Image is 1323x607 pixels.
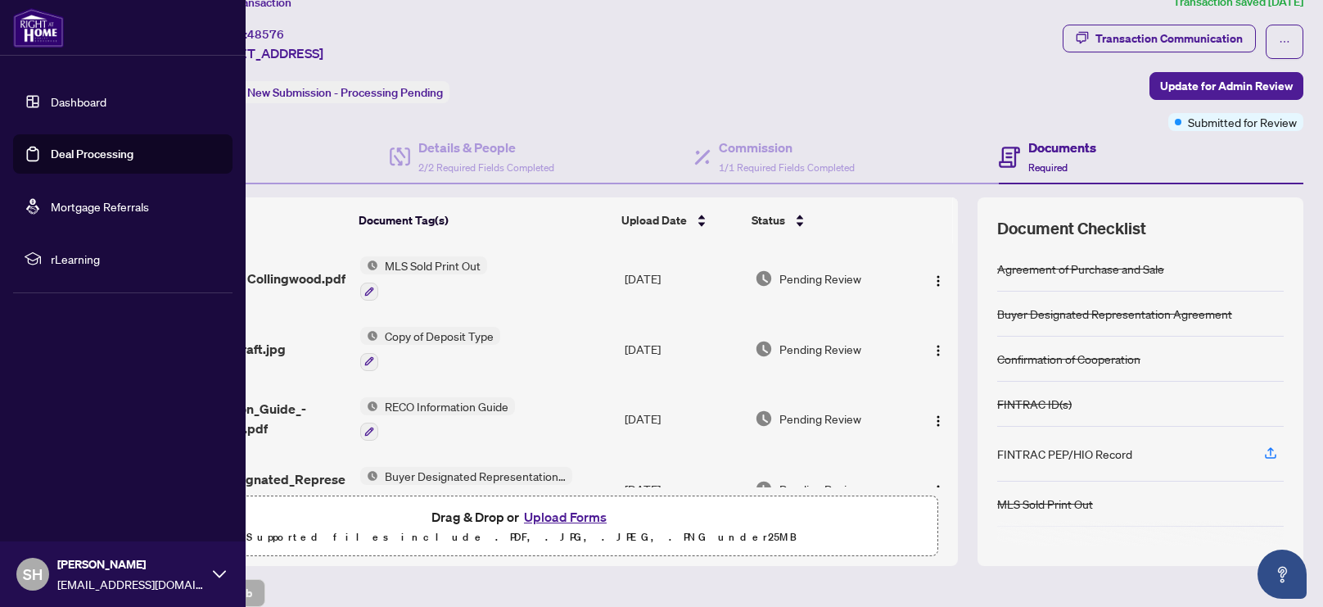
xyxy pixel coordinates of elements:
[925,405,951,432] button: Logo
[360,256,487,301] button: Status IconMLS Sold Print Out
[378,256,487,274] span: MLS Sold Print Out
[779,340,861,358] span: Pending Review
[932,274,945,288] img: Logo
[779,270,861,288] span: Pending Review
[51,199,149,214] a: Mortgage Referrals
[997,305,1232,323] div: Buyer Designated Representation Agreement
[203,43,323,63] span: [STREET_ADDRESS]
[51,147,133,161] a: Deal Processing
[925,336,951,362] button: Logo
[997,495,1093,513] div: MLS Sold Print Out
[779,480,861,498] span: Pending Review
[57,575,205,593] span: [EMAIL_ADDRESS][DOMAIN_NAME]
[1188,113,1297,131] span: Submitted for Review
[247,27,284,42] span: 48576
[618,384,748,455] td: [DATE]
[51,250,221,268] span: rLearning
[932,344,945,357] img: Logo
[418,138,554,157] h4: Details & People
[431,506,612,528] span: Drag & Drop or
[621,211,687,229] span: Upload Date
[1279,36,1290,48] span: ellipsis
[755,270,773,288] img: Document Status
[360,467,572,511] button: Status IconBuyer Designated Representation Agreement
[925,476,951,502] button: Logo
[618,243,748,314] td: [DATE]
[149,399,347,438] span: Reco_Information_Guide_-_RECO_Forms 2.pdf
[745,197,907,243] th: Status
[1028,138,1096,157] h4: Documents
[106,496,937,557] span: Drag & Drop orUpload FormsSupported files include .PDF, .JPG, .JPEG, .PNG under25MB
[360,327,378,345] img: Status Icon
[932,414,945,428] img: Logo
[755,410,773,428] img: Document Status
[997,445,1132,463] div: FINTRAC PEP/HIO Record
[1028,161,1068,174] span: Required
[752,211,785,229] span: Status
[378,397,515,415] span: RECO Information Guide
[615,197,745,243] th: Upload Date
[115,528,928,547] p: Supported files include .PDF, .JPG, .JPEG, .PNG under 25 MB
[142,197,353,243] th: (10) File Name
[149,469,347,509] span: 371_Buyer_Designated_Representation_Agreement_-_PropTx-[PERSON_NAME] 2.pdf
[1063,25,1256,52] button: Transaction Communication
[755,340,773,358] img: Document Status
[997,395,1072,413] div: FINTRAC ID(s)
[997,260,1164,278] div: Agreement of Purchase and Sale
[519,506,612,528] button: Upload Forms
[352,197,615,243] th: Document Tag(s)
[997,350,1140,368] div: Confirmation of Cooperation
[618,314,748,384] td: [DATE]
[378,327,500,345] span: Copy of Deposit Type
[779,410,861,428] span: Pending Review
[925,265,951,292] button: Logo
[203,81,449,103] div: Status:
[360,256,378,274] img: Status Icon
[1258,550,1307,599] button: Open asap
[51,94,106,109] a: Dashboard
[1095,25,1243,52] div: Transaction Communication
[57,555,205,573] span: [PERSON_NAME]
[23,563,43,586] span: SH
[997,217,1146,240] span: Document Checklist
[719,138,855,157] h4: Commission
[719,161,855,174] span: 1/1 Required Fields Completed
[932,484,945,497] img: Logo
[247,85,443,100] span: New Submission - Processing Pending
[1160,73,1293,99] span: Update for Admin Review
[618,454,748,524] td: [DATE]
[360,397,378,415] img: Status Icon
[149,269,345,288] span: Sold out print- 4 Collingwood.pdf
[378,467,572,485] span: Buyer Designated Representation Agreement
[360,327,500,371] button: Status IconCopy of Deposit Type
[1149,72,1303,100] button: Update for Admin Review
[755,480,773,498] img: Document Status
[360,397,515,442] button: Status IconRECO Information Guide
[13,8,64,48] img: logo
[418,161,554,174] span: 2/2 Required Fields Completed
[360,467,378,485] img: Status Icon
